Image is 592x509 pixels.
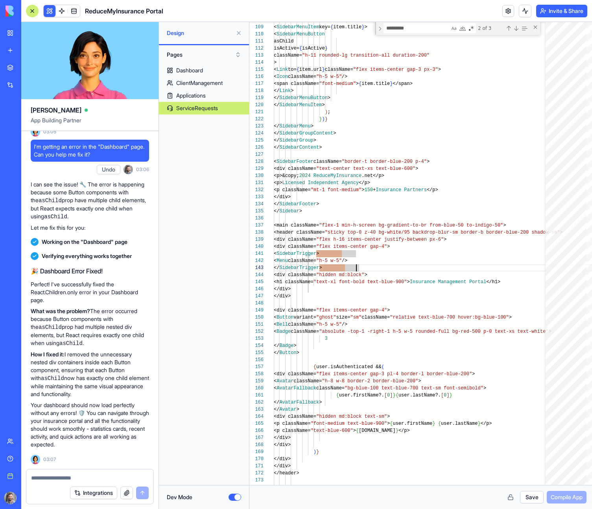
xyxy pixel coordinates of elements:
[274,378,277,384] span: <
[279,131,333,136] span: SidebarGroupContent
[249,172,264,179] div: 130
[396,393,398,398] span: {
[288,322,316,327] span: className=
[42,238,127,246] span: Working on the "Dashboard" page
[31,224,149,232] p: Let me fix this for you:
[350,315,361,320] span: "sm"
[316,166,415,172] span: "text-center text-xs text-blue-600"
[274,329,277,334] span: <
[274,385,277,391] span: <
[249,208,264,215] div: 135
[336,393,339,398] span: {
[279,124,310,129] span: SidebarMenu
[249,363,264,371] div: 157
[249,109,264,116] div: 121
[249,257,264,264] div: 142
[249,314,264,321] div: 150
[387,244,390,249] span: >
[249,271,264,278] div: 144
[274,258,277,264] span: <
[319,223,461,228] span: "flex-1 min-h-screen bg-gradient-to-br from-blue-5
[373,187,376,193] span: +
[404,187,427,193] span: Partners
[322,116,325,122] span: )
[274,315,277,320] span: <
[176,92,206,100] div: Applications
[311,124,314,129] span: >
[509,315,512,320] span: >
[42,252,132,260] span: Verifying everything works together
[277,322,288,327] span: Bell
[345,385,483,391] span: "bg-blue-100 text-blue-700 text-sm font-semibold"
[279,343,293,349] span: Badge
[274,88,279,94] span: </
[325,67,353,72] span: className=
[532,24,539,30] div: Close (Escape)
[274,244,316,249] span: <div className=
[274,31,277,37] span: <
[277,31,325,37] span: SidebarMenuButton
[446,393,449,398] span: ]
[249,243,264,250] div: 140
[288,67,297,72] span: to=
[277,67,288,72] span: Link
[319,145,322,150] span: >
[31,280,149,304] p: Perfect! I've successfully fixed the React.Children.only error in your Dashboard page.
[316,74,342,79] span: "h-5 w-5"
[316,244,387,249] span: "flex items-center gap-4"
[249,66,264,73] div: 115
[279,88,291,94] span: Link
[274,223,319,228] span: <main className=
[339,393,384,398] span: user.firstName?.
[342,322,347,327] span: />
[249,194,264,201] div: 133
[136,166,149,173] span: 03:06
[319,116,322,122] span: }
[308,180,339,186] span: Independent
[415,166,418,172] span: >
[31,116,149,131] span: App Building Partner
[249,24,264,31] div: 109
[376,187,401,193] span: Insurance
[249,186,264,194] div: 132
[364,272,367,278] span: >
[316,371,458,377] span: "flex items-center gap-3 pl-4 border-l border-blue
[249,286,264,293] div: 146
[249,52,264,59] div: 113
[249,144,264,151] div: 126
[319,400,322,405] span: >
[176,79,223,87] div: ClientManagement
[336,315,350,320] span: size=
[316,315,336,320] span: "ghost"
[361,173,384,179] span: .net</p>
[458,371,472,377] span: -200"
[277,378,293,384] span: Avatar
[299,173,311,179] span: 2024
[274,293,291,299] span: </div>
[461,329,548,334] span: red-500 p-0 text-xs text-white"
[279,138,313,143] span: SidebarGroup
[31,266,149,276] h2: 🎉 Dashboard Error Fixed!
[274,194,291,200] span: </div>
[375,22,540,35] div: Find / Replace
[167,29,232,37] span: Design
[316,237,444,242] span: "flex h-16 items-center justify-between px-6"
[393,81,412,87] span: </span>
[31,351,65,358] strong: How I fixed it:
[274,237,316,242] span: <div className=
[249,278,264,286] div: 145
[159,102,249,114] a: ServiceRequests
[325,109,328,115] span: )
[159,64,249,77] a: Dashboard
[274,322,277,327] span: <
[407,279,409,285] span: >
[41,375,64,382] code: asChild
[279,350,296,356] span: Button
[279,400,319,405] span: AvatarFallback
[59,340,83,347] code: asChild
[319,329,461,334] span: "absolute -top-1 -right-1 h-5 w-5 rounded-full bg-
[342,159,427,164] span: "border-t border-blue-200 p-4"
[274,67,277,72] span: <
[274,265,279,271] span: </
[297,67,299,72] span: {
